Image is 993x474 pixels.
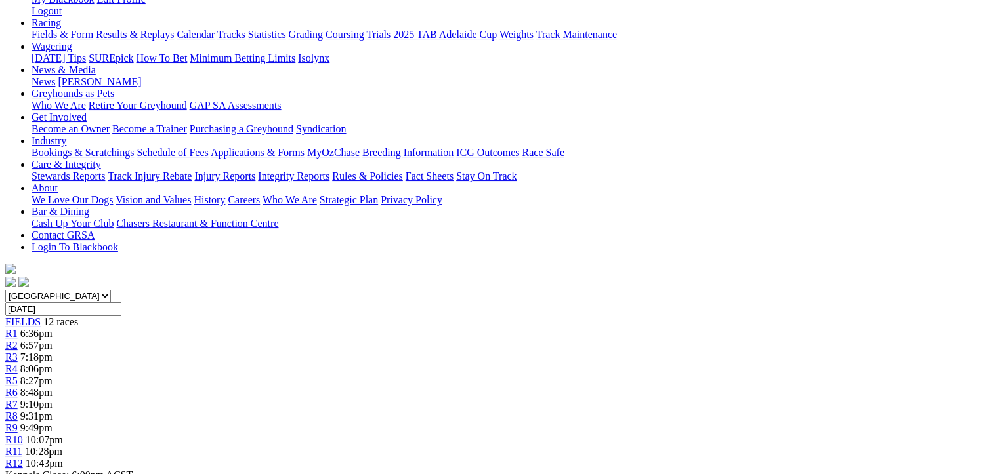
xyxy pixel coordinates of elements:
[522,147,564,158] a: Race Safe
[307,147,360,158] a: MyOzChase
[32,100,86,111] a: Who We Are
[89,52,133,64] a: SUREpick
[116,194,191,205] a: Vision and Values
[381,194,442,205] a: Privacy Policy
[5,302,121,316] input: Select date
[32,218,988,229] div: Bar & Dining
[32,29,93,40] a: Fields & Form
[32,52,988,64] div: Wagering
[137,52,188,64] a: How To Bet
[366,29,391,40] a: Trials
[116,218,278,229] a: Chasers Restaurant & Function Centre
[332,170,403,182] a: Rules & Policies
[5,328,18,339] a: R1
[32,147,134,158] a: Bookings & Scratchings
[5,399,18,410] a: R7
[32,52,86,64] a: [DATE] Tips
[32,64,96,75] a: News & Media
[194,170,255,182] a: Injury Reports
[32,147,988,159] div: Industry
[5,316,41,327] a: FIELDS
[194,194,225,205] a: History
[190,100,282,111] a: GAP SA Assessments
[43,316,78,327] span: 12 races
[536,29,617,40] a: Track Maintenance
[26,434,63,445] span: 10:07pm
[137,147,208,158] a: Schedule of Fees
[32,182,58,193] a: About
[406,170,454,182] a: Fact Sheets
[32,206,89,217] a: Bar & Dining
[32,229,95,241] a: Contact GRSA
[5,446,22,457] a: R11
[217,29,245,40] a: Tracks
[25,446,62,457] span: 10:28pm
[296,123,346,134] a: Syndication
[32,111,87,123] a: Get Involved
[58,76,141,87] a: [PERSON_NAME]
[32,17,61,28] a: Racing
[32,29,988,41] div: Racing
[228,194,260,205] a: Careers
[32,170,105,182] a: Stewards Reports
[20,375,53,386] span: 8:27pm
[258,170,329,182] a: Integrity Reports
[26,458,63,469] span: 10:43pm
[5,375,18,386] a: R5
[5,387,18,398] a: R6
[20,422,53,433] span: 9:49pm
[96,29,174,40] a: Results & Replays
[298,52,329,64] a: Isolynx
[5,340,18,351] span: R2
[32,100,988,111] div: Greyhounds as Pets
[5,351,18,363] span: R3
[5,277,16,287] img: facebook.svg
[32,123,988,135] div: Get Involved
[5,458,23,469] a: R12
[32,135,66,146] a: Industry
[456,170,517,182] a: Stay On Track
[5,422,18,433] a: R9
[263,194,317,205] a: Who We Are
[20,363,53,374] span: 8:06pm
[89,100,187,111] a: Retire Your Greyhound
[32,5,62,16] a: Logout
[32,41,72,52] a: Wagering
[5,363,18,374] a: R4
[32,76,55,87] a: News
[32,159,101,170] a: Care & Integrity
[289,29,323,40] a: Grading
[5,410,18,422] a: R8
[32,218,114,229] a: Cash Up Your Club
[20,351,53,363] span: 7:18pm
[5,434,23,445] a: R10
[32,194,988,206] div: About
[32,123,110,134] a: Become an Owner
[248,29,286,40] a: Statistics
[20,410,53,422] span: 9:31pm
[32,170,988,182] div: Care & Integrity
[177,29,215,40] a: Calendar
[108,170,192,182] a: Track Injury Rebate
[20,340,53,351] span: 6:57pm
[32,194,113,205] a: We Love Our Dogs
[190,123,293,134] a: Purchasing a Greyhound
[499,29,534,40] a: Weights
[393,29,497,40] a: 2025 TAB Adelaide Cup
[20,399,53,410] span: 9:10pm
[20,387,53,398] span: 8:48pm
[32,76,988,88] div: News & Media
[32,241,118,252] a: Login To Blackbook
[18,277,29,287] img: twitter.svg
